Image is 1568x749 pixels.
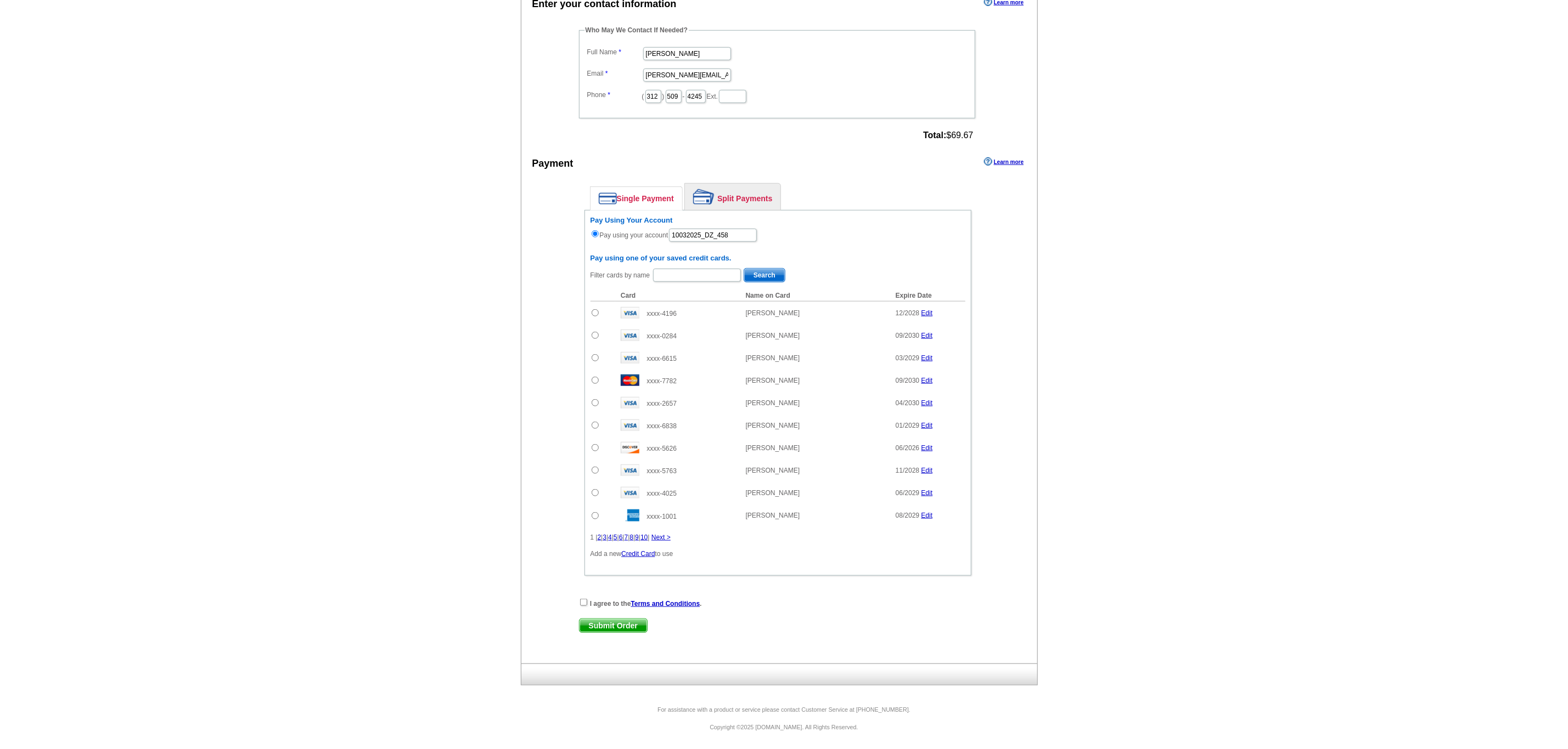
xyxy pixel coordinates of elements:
[896,467,919,474] span: 11/2028
[921,354,933,362] a: Edit
[896,399,919,407] span: 04/2030
[619,534,623,541] a: 6
[693,189,715,205] img: split-payment.png
[746,309,800,317] span: [PERSON_NAME]
[746,399,800,407] span: [PERSON_NAME]
[921,377,933,384] a: Edit
[921,332,933,339] a: Edit
[591,549,965,559] p: Add a new to use
[921,422,933,429] a: Edit
[647,490,677,497] span: xxxx-4025
[746,467,800,474] span: [PERSON_NAME]
[585,87,970,104] dd: ( ) - Ext.
[896,512,919,519] span: 08/2029
[625,534,628,541] a: 7
[590,600,702,608] strong: I agree to the .
[647,400,677,407] span: xxxx-2657
[635,534,639,541] a: 9
[744,269,785,282] span: Search
[608,534,612,541] a: 4
[896,354,919,362] span: 03/2029
[591,532,965,542] div: 1 | | | | | | | | | |
[685,184,780,210] a: Split Payments
[587,90,642,100] label: Phone
[651,534,671,541] a: Next >
[615,290,740,302] th: Card
[598,534,602,541] a: 2
[621,509,639,521] img: amex.gif
[585,25,689,35] legend: Who May We Contact If Needed?
[1348,494,1568,749] iframe: LiveChat chat widget
[621,550,655,558] a: Credit Card
[647,422,677,430] span: xxxx-6838
[621,419,639,431] img: visa.gif
[647,310,677,317] span: xxxx-4196
[621,487,639,498] img: visa.gif
[621,352,639,364] img: visa.gif
[669,229,757,242] input: PO #:
[630,534,634,541] a: 8
[746,444,800,452] span: [PERSON_NAME]
[603,534,606,541] a: 3
[923,130,946,140] strong: Total:
[896,377,919,384] span: 09/2030
[896,332,919,339] span: 09/2030
[921,489,933,497] a: Edit
[647,467,677,475] span: xxxx-5763
[621,397,639,408] img: visa.gif
[591,187,682,210] a: Single Payment
[921,309,933,317] a: Edit
[744,268,785,282] button: Search
[591,270,650,280] label: Filter cards by name
[621,464,639,476] img: visa.gif
[621,330,639,341] img: visa.gif
[896,422,919,429] span: 01/2029
[614,534,617,541] a: 5
[746,377,800,384] span: [PERSON_NAME]
[896,489,919,497] span: 06/2029
[746,489,800,497] span: [PERSON_NAME]
[923,130,973,140] span: $69.67
[591,216,965,225] h6: Pay Using Your Account
[746,422,800,429] span: [PERSON_NAME]
[647,332,677,340] span: xxxx-0284
[587,69,642,78] label: Email
[921,467,933,474] a: Edit
[631,600,700,608] a: Terms and Conditions
[896,444,919,452] span: 06/2026
[921,399,933,407] a: Edit
[621,442,639,453] img: disc.gif
[647,513,677,520] span: xxxx-1001
[921,512,933,519] a: Edit
[621,374,639,386] img: mast.gif
[640,534,648,541] a: 10
[896,309,919,317] span: 12/2028
[984,157,1024,166] a: Learn more
[599,192,617,205] img: single-payment.png
[746,332,800,339] span: [PERSON_NAME]
[921,444,933,452] a: Edit
[621,307,639,319] img: visa.gif
[532,156,574,171] div: Payment
[647,445,677,452] span: xxxx-5626
[647,377,677,385] span: xxxx-7782
[746,354,800,362] span: [PERSON_NAME]
[591,216,965,243] div: Pay using your account
[587,47,642,57] label: Full Name
[580,619,647,632] span: Submit Order
[746,512,800,519] span: [PERSON_NAME]
[740,290,890,302] th: Name on Card
[647,355,677,362] span: xxxx-6615
[591,254,965,263] h6: Pay using one of your saved credit cards.
[890,290,965,302] th: Expire Date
